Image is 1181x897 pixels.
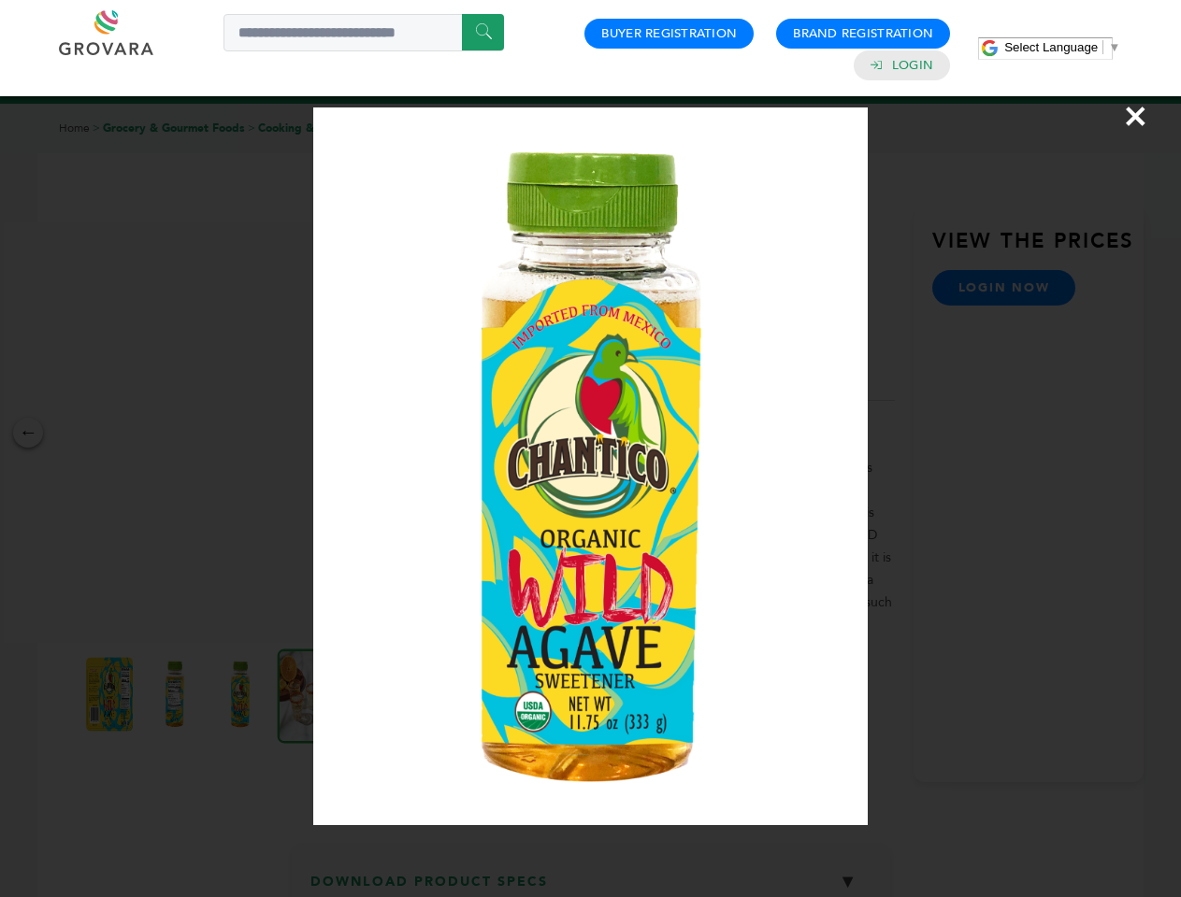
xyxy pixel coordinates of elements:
a: Buyer Registration [601,25,737,42]
span: × [1123,90,1148,142]
span: ▼ [1108,40,1120,54]
a: Login [892,57,933,74]
span: Select Language [1004,40,1098,54]
a: Select Language​ [1004,40,1120,54]
a: Brand Registration [793,25,933,42]
input: Search a product or brand... [223,14,504,51]
span: ​ [1102,40,1103,54]
img: Image Preview [313,107,868,825]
